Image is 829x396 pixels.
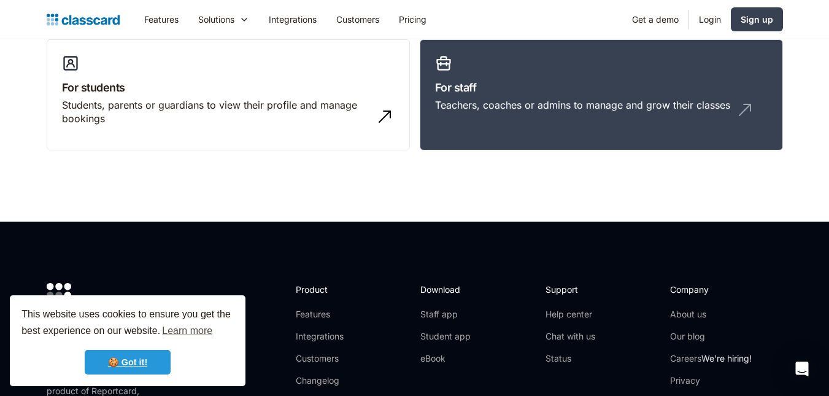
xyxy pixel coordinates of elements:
a: For staffTeachers, coaches or admins to manage and grow their classes [420,39,783,151]
a: Status [546,352,595,365]
a: Features [134,6,188,33]
a: Chat with us [546,330,595,343]
a: CareersWe're hiring! [670,352,752,365]
a: Integrations [296,330,361,343]
a: Integrations [259,6,326,33]
h2: Download [420,283,471,296]
a: Customers [326,6,389,33]
a: Get a demo [622,6,688,33]
h2: Company [670,283,752,296]
a: learn more about cookies [160,322,214,340]
a: Staff app [420,308,471,320]
div: Sign up [741,13,773,26]
a: Pricing [389,6,436,33]
a: Help center [546,308,595,320]
a: Customers [296,352,361,365]
a: For studentsStudents, parents or guardians to view their profile and manage bookings [47,39,410,151]
a: Login [689,6,731,33]
div: Open Intercom Messenger [787,354,817,384]
a: Our blog [670,330,752,343]
h3: For students [62,79,395,96]
a: home [47,11,120,28]
h2: Product [296,283,361,296]
h2: Support [546,283,595,296]
div: Teachers, coaches or admins to manage and grow their classes [435,98,730,112]
div: Solutions [188,6,259,33]
span: We're hiring! [701,353,752,363]
a: eBook [420,352,471,365]
a: About us [670,308,752,320]
a: Privacy [670,375,752,387]
a: Features [296,308,361,320]
div: cookieconsent [10,295,245,386]
a: dismiss cookie message [85,350,171,375]
a: Changelog [296,375,361,387]
span: This website uses cookies to ensure you get the best experience on our website. [21,307,234,340]
div: Solutions [198,13,234,26]
div: Students, parents or guardians to view their profile and manage bookings [62,98,370,126]
h3: For staff [435,79,768,96]
a: Sign up [731,7,783,31]
a: Student app [420,330,471,343]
